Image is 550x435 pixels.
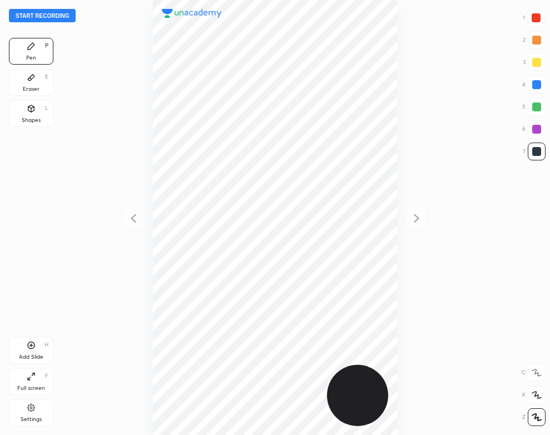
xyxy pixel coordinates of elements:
div: Full screen [17,385,45,391]
div: 4 [522,76,546,94]
div: P [45,43,48,48]
div: 3 [523,53,546,71]
div: Settings [21,417,42,422]
div: Eraser [23,86,39,92]
img: logo.38c385cc.svg [162,9,222,18]
div: 2 [523,31,546,49]
div: F [45,373,48,379]
div: 5 [522,98,546,116]
button: Start recording [9,9,76,22]
div: X [522,386,546,404]
div: L [45,105,48,111]
div: H [44,342,48,348]
div: C [522,364,546,382]
div: Z [522,408,546,426]
div: Shapes [22,118,41,123]
div: 6 [522,120,546,138]
div: 1 [523,9,545,27]
div: Pen [26,55,36,61]
div: Add Slide [19,354,43,360]
div: E [45,74,48,80]
div: 7 [523,143,546,160]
